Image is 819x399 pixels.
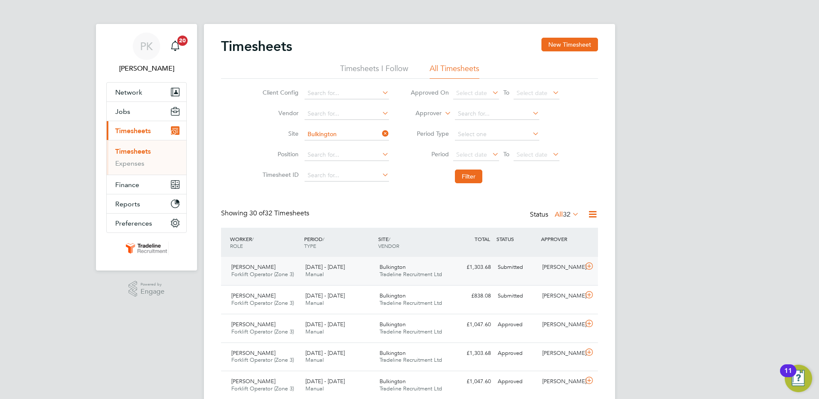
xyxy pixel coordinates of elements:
a: Expenses [115,159,144,167]
span: Tradeline Recruitment Ltd [380,356,442,363]
input: Select one [455,128,539,140]
span: Tradeline Recruitment Ltd [380,271,442,278]
span: To [501,149,512,160]
label: Vendor [260,109,299,117]
input: Search for... [305,87,389,99]
a: PK[PERSON_NAME] [106,33,187,74]
button: Network [107,83,186,101]
span: [PERSON_NAME] [231,321,275,328]
label: Site [260,130,299,137]
span: Bulkington [380,378,406,385]
span: [DATE] - [DATE] [305,292,345,299]
span: [PERSON_NAME] [231,292,275,299]
span: [DATE] - [DATE] [305,378,345,385]
label: Approved On [410,89,449,96]
span: TYPE [304,242,316,249]
div: [PERSON_NAME] [539,289,583,303]
span: Preferences [115,219,152,227]
span: Forklift Operator (Zone 3) [231,328,294,335]
span: Engage [140,288,164,295]
button: Preferences [107,214,186,232]
span: [PERSON_NAME] [231,263,275,271]
span: VENDOR [378,242,399,249]
span: Tradeline Recruitment Ltd [380,385,442,392]
span: [DATE] - [DATE] [305,321,345,328]
span: 32 Timesheets [249,209,309,217]
div: £1,303.68 [450,346,494,360]
span: Bulkington [380,263,406,271]
span: TOTAL [475,235,490,242]
div: Approved [494,375,539,389]
span: ROLE [230,242,243,249]
span: To [501,87,512,98]
div: Timesheets [107,140,186,175]
div: Approved [494,346,539,360]
div: [PERSON_NAME] [539,375,583,389]
span: Bulkington [380,349,406,357]
button: Open Resource Center, 11 new notifications [785,365,812,392]
input: Search for... [305,128,389,140]
a: Timesheets [115,147,151,155]
li: All Timesheets [430,63,479,79]
div: Submitted [494,289,539,303]
div: £1,047.60 [450,318,494,332]
div: £838.08 [450,289,494,303]
span: 30 of [249,209,265,217]
span: Bulkington [380,292,406,299]
button: Finance [107,175,186,194]
span: Patrick Knight [106,63,187,74]
span: Network [115,88,142,96]
div: Approved [494,318,539,332]
span: Manual [305,385,324,392]
input: Search for... [305,170,389,182]
li: Timesheets I Follow [340,63,408,79]
div: Status [530,209,581,221]
span: PK [140,41,153,52]
input: Search for... [455,108,539,120]
label: Period Type [410,130,449,137]
span: / [389,235,390,242]
div: 11 [784,371,792,382]
span: Bulkington [380,321,406,328]
input: Search for... [305,108,389,120]
span: [DATE] - [DATE] [305,349,345,357]
span: Jobs [115,107,130,116]
span: Select date [456,89,487,97]
span: Manual [305,299,324,307]
img: tradelinerecruitment-logo-retina.png [124,241,169,255]
a: 20 [167,33,184,60]
label: Position [260,150,299,158]
span: Tradeline Recruitment Ltd [380,328,442,335]
button: Timesheets [107,121,186,140]
span: 32 [563,210,571,219]
span: [PERSON_NAME] [231,349,275,357]
div: £1,047.60 [450,375,494,389]
h2: Timesheets [221,38,292,55]
button: Jobs [107,102,186,121]
div: APPROVER [539,231,583,247]
div: PERIOD [302,231,376,253]
span: / [323,235,324,242]
label: Client Config [260,89,299,96]
a: Go to home page [106,241,187,255]
span: Powered by [140,281,164,288]
button: Reports [107,194,186,213]
span: Select date [456,151,487,158]
input: Search for... [305,149,389,161]
span: Timesheets [115,127,151,135]
span: / [252,235,254,242]
span: Reports [115,200,140,208]
span: [PERSON_NAME] [231,378,275,385]
div: [PERSON_NAME] [539,318,583,332]
button: Filter [455,170,482,183]
span: Forklift Operator (Zone 3) [231,271,294,278]
span: Forklift Operator (Zone 3) [231,299,294,307]
span: Manual [305,271,324,278]
span: Select date [517,151,547,158]
label: Approver [403,109,442,118]
span: Finance [115,181,139,189]
div: Submitted [494,260,539,274]
span: Tradeline Recruitment Ltd [380,299,442,307]
span: 20 [177,36,188,46]
span: Select date [517,89,547,97]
